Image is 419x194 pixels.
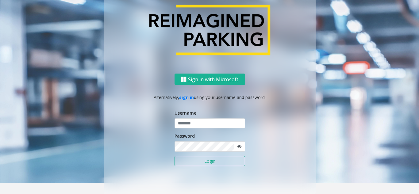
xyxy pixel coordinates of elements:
[175,133,195,139] label: Password
[175,110,196,116] label: Username
[179,94,194,100] a: sign in
[175,156,245,166] button: Login
[110,94,309,101] p: Alternatively, using your username and password.
[175,74,245,85] button: Sign in with Microsoft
